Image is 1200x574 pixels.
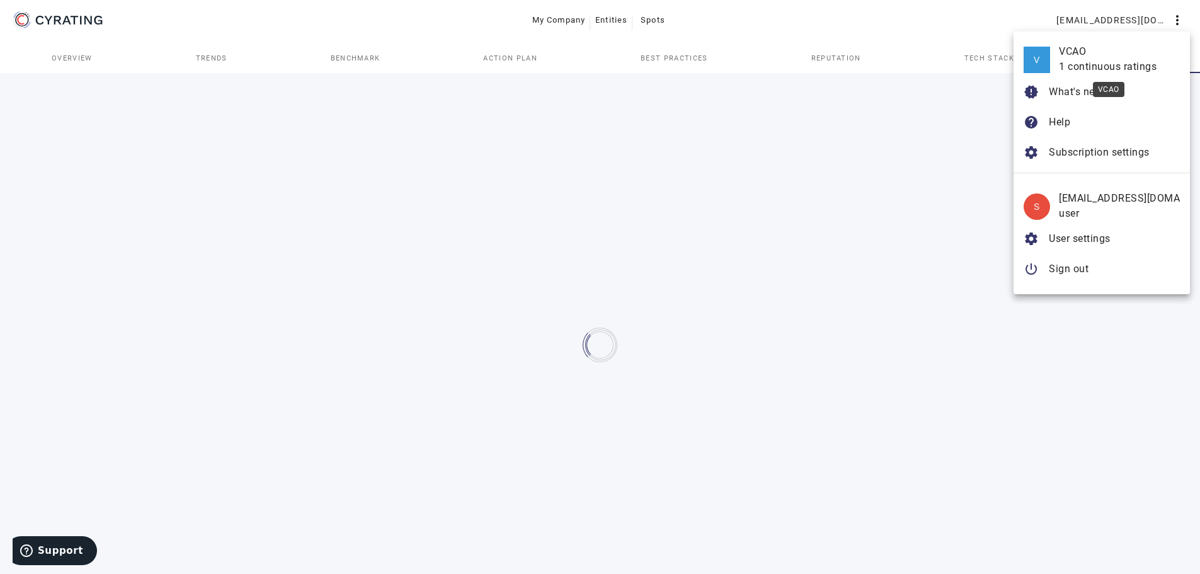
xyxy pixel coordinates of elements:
mat-icon: settings [1024,231,1039,246]
span: Subscription settings [1049,146,1150,158]
mat-icon: power_settings_new [1024,261,1039,277]
iframe: Opens a widget where you can find more information [13,536,97,568]
div: VCAO [1059,44,1180,59]
span: Sign out [1049,263,1089,275]
mat-icon: help [1024,115,1039,130]
span: Help [1049,116,1070,128]
div: S [1024,193,1050,220]
mat-icon: settings [1024,145,1039,160]
span: What's new? [1049,86,1108,98]
span: User settings [1049,232,1111,244]
div: VCAO [1093,82,1124,97]
mat-icon: new_releases [1024,84,1039,100]
div: [EMAIL_ADDRESS][DOMAIN_NAME] [1059,191,1180,206]
div: 1 continuous ratings [1059,59,1180,74]
div: user [1059,206,1180,221]
div: V [1024,47,1050,73]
